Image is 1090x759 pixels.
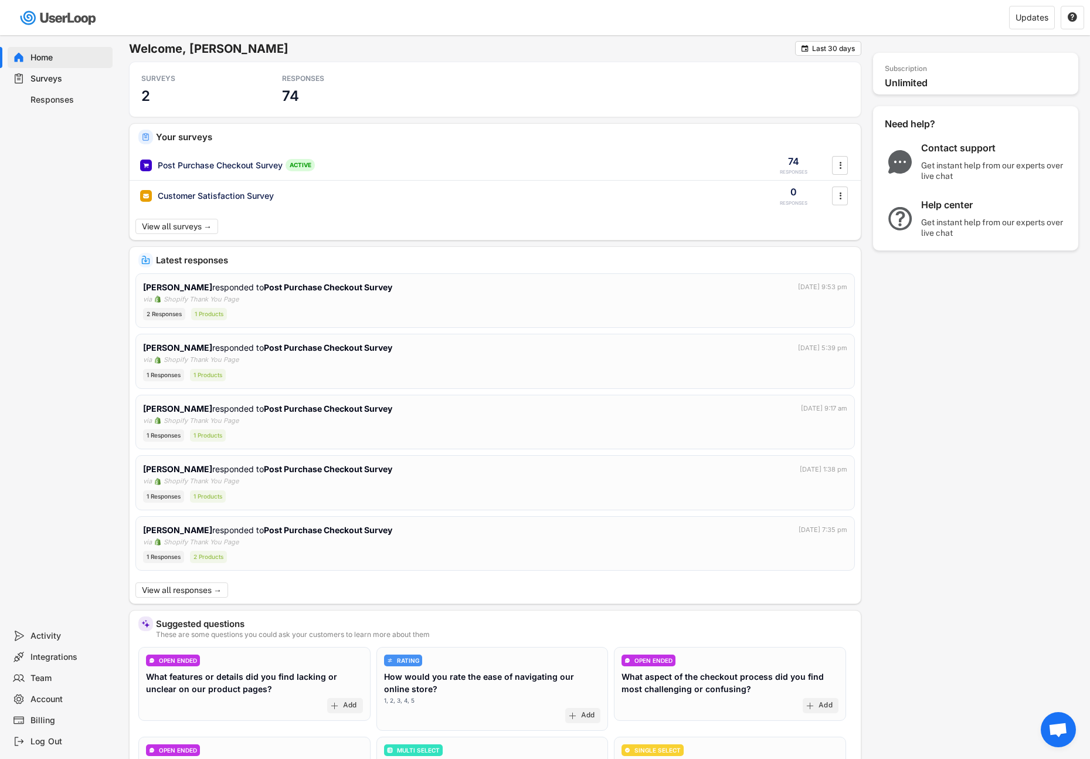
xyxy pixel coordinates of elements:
[921,160,1068,181] div: Get instant help from our experts over live chat
[159,747,197,753] div: OPEN ENDED
[819,701,833,710] div: Add
[190,429,226,442] div: 1 Products
[921,217,1068,238] div: Get instant help from our experts over live chat
[141,74,247,83] div: SURVEYS
[384,670,601,695] div: How would you rate the ease of navigating our online store?
[264,343,392,353] strong: Post Purchase Checkout Survey
[839,159,841,171] text: 
[780,200,807,206] div: RESPONSES
[802,44,809,53] text: 
[143,537,152,547] div: via
[885,77,1072,89] div: Unlimited
[164,537,239,547] div: Shopify Thank You Page
[1067,12,1078,23] button: 
[780,169,807,175] div: RESPONSES
[135,582,228,598] button: View all responses →
[812,45,855,52] div: Last 30 days
[141,87,150,105] h3: 2
[129,41,795,56] h6: Welcome, [PERSON_NAME]
[143,464,212,474] strong: [PERSON_NAME]
[158,190,274,202] div: Customer Satisfaction Survey
[624,747,630,753] img: CircleTickMinorWhite.svg
[143,341,395,354] div: responded to
[343,701,357,710] div: Add
[143,551,184,563] div: 1 Responses
[384,696,415,705] div: 1, 2, 3, 4, 5
[164,355,239,365] div: Shopify Thank You Page
[30,652,108,663] div: Integrations
[798,282,847,292] div: [DATE] 9:53 pm
[154,417,161,424] img: 1156660_ecommerce_logo_shopify_icon%20%281%29.png
[800,44,809,53] button: 
[282,74,388,83] div: RESPONSES
[190,551,227,563] div: 2 Products
[143,369,184,381] div: 1 Responses
[834,157,846,174] button: 
[143,402,395,415] div: responded to
[143,343,212,353] strong: [PERSON_NAME]
[143,525,212,535] strong: [PERSON_NAME]
[1068,12,1077,22] text: 
[885,150,915,174] img: ChatMajor.svg
[158,160,283,171] div: Post Purchase Checkout Survey
[149,747,155,753] img: ConversationMinor.svg
[18,6,100,30] img: userloop-logo-01.svg
[164,294,239,304] div: Shopify Thank You Page
[264,282,392,292] strong: Post Purchase Checkout Survey
[141,256,150,265] img: IncomingMajor.svg
[387,658,393,663] img: AdjustIcon.svg
[143,490,184,503] div: 1 Responses
[143,282,212,292] strong: [PERSON_NAME]
[30,631,108,642] div: Activity
[634,747,681,753] div: SINGLE SELECT
[800,465,847,475] div: [DATE] 1:38 pm
[387,747,393,753] img: ListMajor.svg
[921,199,1068,211] div: Help center
[146,670,363,695] div: What features or details did you find lacking or unclear on our product pages?
[164,476,239,486] div: Shopify Thank You Page
[264,464,392,474] strong: Post Purchase Checkout Survey
[799,525,847,535] div: [DATE] 7:35 pm
[156,256,852,265] div: Latest responses
[788,155,799,168] div: 74
[839,189,841,202] text: 
[156,631,852,638] div: These are some questions you could ask your customers to learn more about them
[1041,712,1076,747] a: Open chat
[143,429,184,442] div: 1 Responses
[30,673,108,684] div: Team
[143,524,395,536] div: responded to
[885,207,915,231] img: QuestionMarkInverseMajor.svg
[30,73,108,84] div: Surveys
[581,711,595,720] div: Add
[834,187,846,205] button: 
[154,357,161,364] img: 1156660_ecommerce_logo_shopify_icon%20%281%29.png
[790,185,797,198] div: 0
[143,281,395,293] div: responded to
[141,619,150,628] img: MagicMajor%20%28Purple%29.svg
[30,715,108,726] div: Billing
[156,619,852,628] div: Suggested questions
[143,355,152,365] div: via
[143,294,152,304] div: via
[801,404,847,414] div: [DATE] 9:17 am
[30,736,108,747] div: Log Out
[634,658,673,663] div: OPEN ENDED
[921,142,1068,154] div: Contact support
[622,670,838,695] div: What aspect of the checkout process did you find most challenging or confusing?
[159,658,197,663] div: OPEN ENDED
[154,296,161,303] img: 1156660_ecommerce_logo_shopify_icon%20%281%29.png
[397,658,419,663] div: RATING
[164,416,239,426] div: Shopify Thank You Page
[624,658,630,663] img: ConversationMinor.svg
[397,747,440,753] div: MULTI SELECT
[30,94,108,106] div: Responses
[286,159,315,171] div: ACTIVE
[154,478,161,485] img: 1156660_ecommerce_logo_shopify_icon%20%281%29.png
[156,133,852,141] div: Your surveys
[190,369,226,381] div: 1 Products
[885,65,927,74] div: Subscription
[143,463,395,475] div: responded to
[282,87,299,105] h3: 74
[143,416,152,426] div: via
[1016,13,1048,22] div: Updates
